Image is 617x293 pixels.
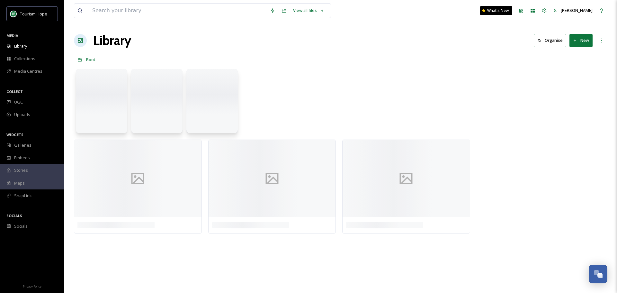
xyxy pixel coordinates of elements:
[6,132,23,137] span: WIDGETS
[14,43,27,49] span: Library
[86,56,95,63] a: Root
[14,99,23,105] span: UGC
[23,282,41,290] a: Privacy Policy
[550,4,596,17] a: [PERSON_NAME]
[14,223,28,229] span: Socials
[14,180,25,186] span: Maps
[93,31,131,50] a: Library
[6,213,22,218] span: SOCIALS
[561,7,593,13] span: [PERSON_NAME]
[14,155,30,161] span: Embeds
[14,193,32,199] span: SnapLink
[14,68,42,74] span: Media Centres
[89,4,267,18] input: Search your library
[569,34,593,47] button: New
[6,89,23,94] span: COLLECT
[290,4,327,17] a: View all files
[480,6,512,15] a: What's New
[14,56,35,62] span: Collections
[6,33,18,38] span: MEDIA
[10,11,17,17] img: logo.png
[23,284,41,288] span: Privacy Policy
[534,34,566,47] button: Organise
[14,112,30,118] span: Uploads
[14,167,28,173] span: Stories
[14,142,31,148] span: Galleries
[589,265,607,283] button: Open Chat
[86,57,95,62] span: Root
[20,11,47,17] span: Tourism Hope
